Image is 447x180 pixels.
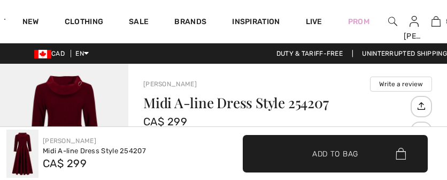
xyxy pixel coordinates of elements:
a: 5 [426,15,446,28]
img: Canadian Dollar [34,50,51,58]
img: My Bag [431,15,441,28]
img: 1ère Avenue [4,9,5,30]
span: CA$ 299 [143,115,187,128]
span: CAD [34,50,69,57]
iframe: Opens a widget where you can find more information [379,100,436,126]
a: Sign In [410,16,419,26]
a: Sale [129,17,149,28]
a: Live [306,16,322,27]
img: Midi A-Line Dress Style 254207 [6,130,38,178]
h1: Midi A-line Dress Style 254207 [143,96,408,110]
img: My Info [410,15,419,28]
a: [PERSON_NAME] [43,137,96,145]
a: New [22,17,39,28]
img: Share [412,97,430,115]
div: Midi A-line Dress Style 254207 [43,146,146,156]
button: Write a review [370,77,432,92]
button: Add to Bag [243,135,428,172]
a: Clothing [65,17,103,28]
a: Brands [174,17,206,28]
span: Inspiration [232,17,280,28]
img: Bag.svg [396,148,406,160]
div: [PERSON_NAME] [404,31,425,42]
span: EN [75,50,89,57]
a: [PERSON_NAME] [143,80,197,88]
img: search the website [388,15,397,28]
a: Prom [348,16,369,27]
span: Add to Bag [312,148,358,159]
span: CA$ 299 [43,157,87,170]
